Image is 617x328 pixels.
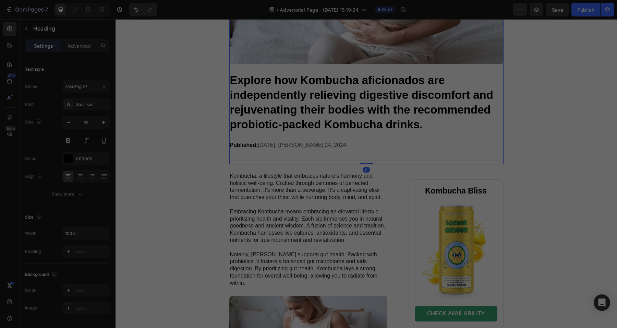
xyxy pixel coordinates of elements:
[247,148,254,153] div: 0
[25,305,37,311] div: Image
[25,101,34,107] div: Font
[52,191,84,198] div: Show more
[76,305,108,312] div: Add...
[62,80,110,93] button: Heading 2*
[33,24,107,33] p: Heading
[62,227,110,239] input: Auto
[552,7,563,13] span: Save
[45,5,48,14] p: 7
[3,3,51,16] button: 7
[25,230,36,236] div: Width
[76,288,108,294] div: Add...
[114,153,271,268] p: Kombucha: a lifestyle that embraces nature's harmony and holistic well-being. Crafted through cen...
[277,6,278,13] span: /
[25,287,36,293] div: Color
[577,6,594,13] div: Publish
[594,294,610,311] div: Open Intercom Messenger
[142,123,231,129] span: [DATE], [PERSON_NAME] 24, 2024
[68,42,91,49] p: Advanced
[76,102,108,108] div: Sans-serif
[65,83,87,90] span: Heading 2*
[25,270,58,279] div: Background
[76,249,108,255] div: Add...
[5,126,16,131] div: Beta
[129,3,157,16] div: Undo/Redo
[76,156,108,162] div: 000000
[571,3,600,16] button: Publish
[7,73,16,79] div: 450
[25,188,110,200] button: Show more
[25,66,44,72] div: Text style
[299,287,382,302] a: CHECK AVAILABILITY
[25,172,44,181] div: Align
[312,291,370,298] div: CHECK AVAILABILITY
[546,3,569,16] button: Save
[25,83,37,90] div: Styles
[34,42,53,49] p: Settings
[299,182,382,283] img: gempages_432750572815254551-b7f31aac-4d2a-4bc7-a294-33fd91b0e5c9.png
[382,7,392,13] span: Draft
[25,213,43,222] div: Size
[25,118,43,127] div: Size
[299,166,382,178] h2: Kombucha Bliss
[116,19,617,328] iframe: Design area
[25,248,41,255] div: Padding
[280,6,359,13] span: Advertorial Page - [DATE] 15:19:24
[25,155,36,162] div: Color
